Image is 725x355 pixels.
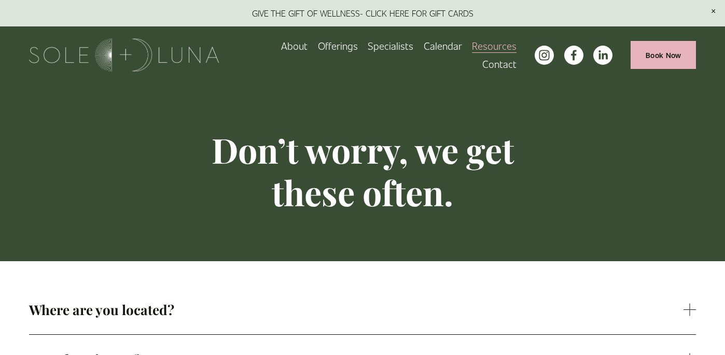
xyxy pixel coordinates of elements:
a: instagram-unauth [535,46,554,65]
span: Offerings [318,38,358,54]
a: Contact [482,55,517,73]
a: Calendar [424,37,462,55]
a: folder dropdown [318,37,358,55]
img: Sole + Luna [29,38,219,72]
a: folder dropdown [472,37,517,55]
a: facebook-unauth [564,46,583,65]
a: LinkedIn [593,46,612,65]
button: Where are you located? [29,285,696,334]
span: Where are you located? [29,301,684,319]
h1: Don’t worry, we get these often. [196,129,529,213]
a: Specialists [368,37,413,55]
span: Resources [472,38,517,54]
a: About [281,37,308,55]
a: Book Now [631,41,696,68]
